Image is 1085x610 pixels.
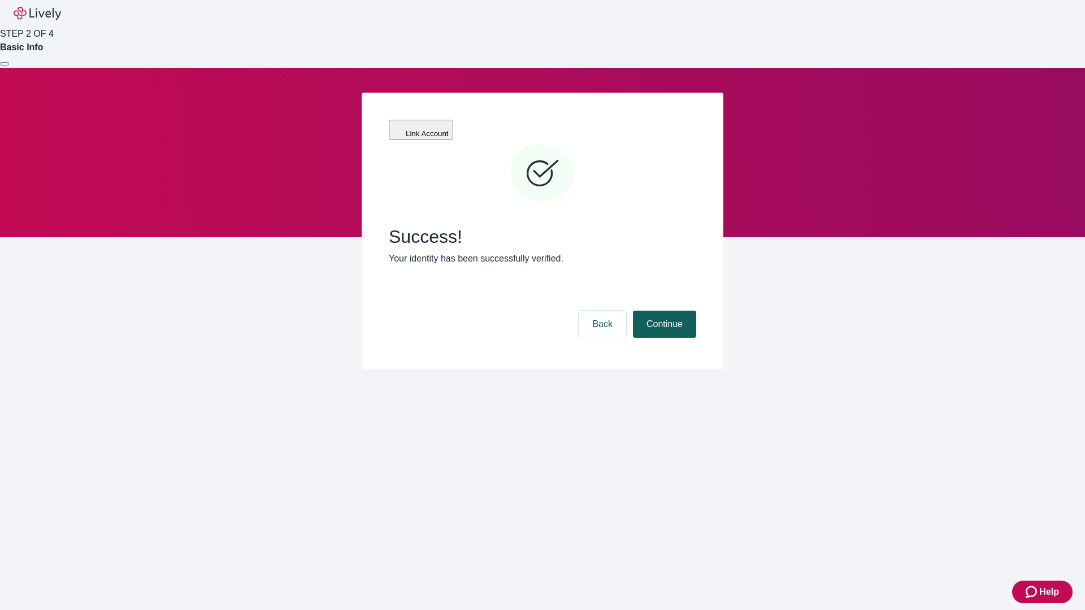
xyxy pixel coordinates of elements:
img: Lively [14,7,61,20]
svg: Zendesk support icon [1026,585,1039,599]
svg: Checkmark icon [509,140,576,208]
span: Help [1039,585,1059,599]
span: Success! [389,226,696,247]
button: Back [579,311,626,338]
p: Your identity has been successfully verified. [389,252,696,265]
button: Continue [633,311,696,338]
button: Link Account [389,120,453,140]
button: Zendesk support iconHelp [1012,581,1073,603]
